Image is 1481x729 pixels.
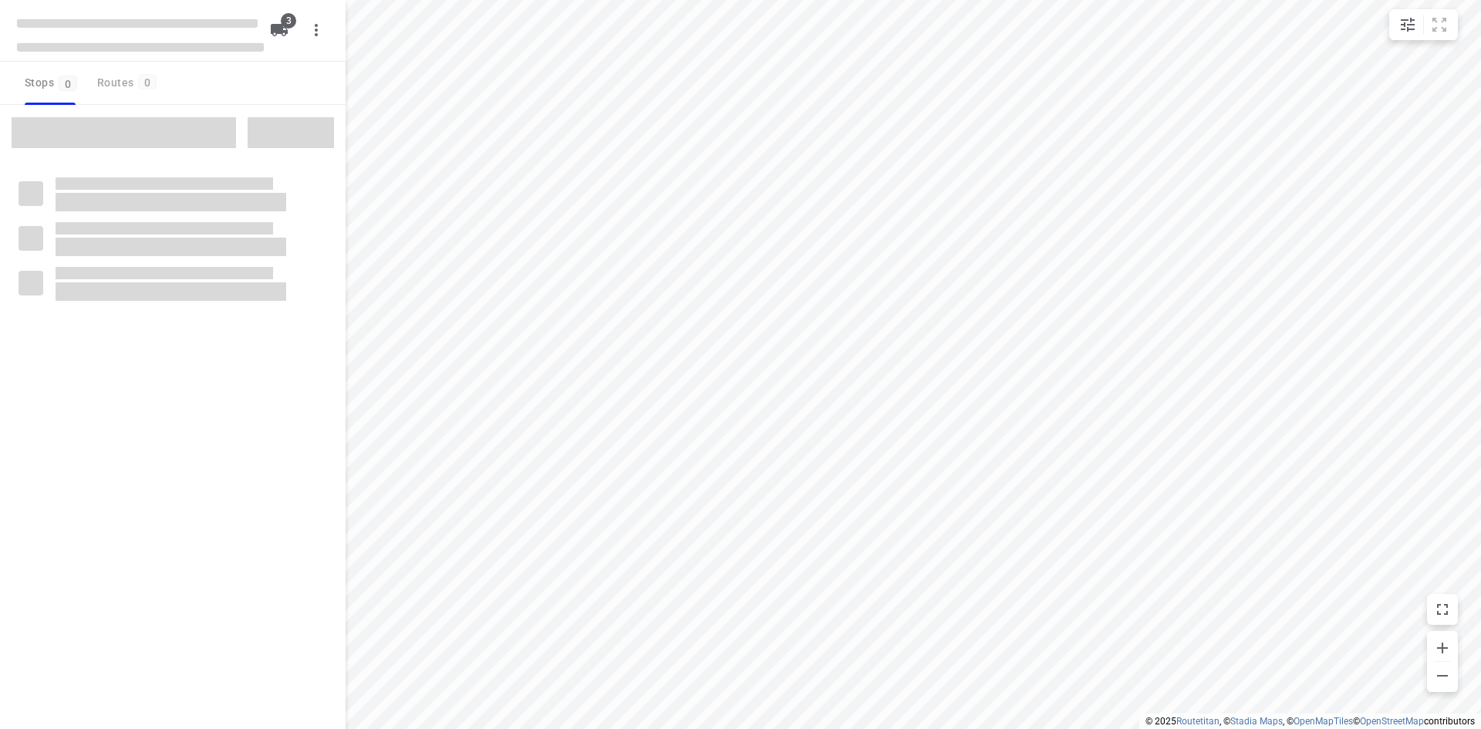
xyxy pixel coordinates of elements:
[1294,716,1353,727] a: OpenMapTiles
[1176,716,1220,727] a: Routetitan
[1230,716,1283,727] a: Stadia Maps
[1392,9,1423,40] button: Map settings
[1360,716,1424,727] a: OpenStreetMap
[1145,716,1475,727] li: © 2025 , © , © © contributors
[1389,9,1458,40] div: small contained button group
